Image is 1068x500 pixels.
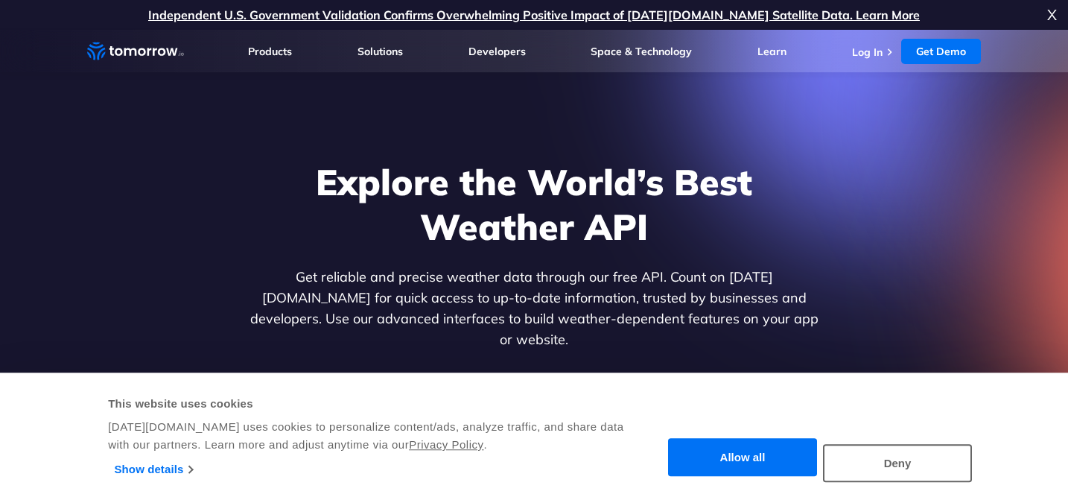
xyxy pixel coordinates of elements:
[357,45,403,58] a: Solutions
[409,438,483,451] a: Privacy Policy
[247,159,821,249] h1: Explore the World’s Best Weather API
[757,45,786,58] a: Learn
[591,45,692,58] a: Space & Technology
[148,7,920,22] a: Independent U.S. Government Validation Confirms Overwhelming Positive Impact of [DATE][DOMAIN_NAM...
[108,395,642,413] div: This website uses cookies
[901,39,981,64] a: Get Demo
[248,45,292,58] a: Products
[823,444,972,482] button: Deny
[247,267,821,350] p: Get reliable and precise weather data through our free API. Count on [DATE][DOMAIN_NAME] for quic...
[115,458,193,481] a: Show details
[852,45,883,59] a: Log In
[108,418,642,454] div: [DATE][DOMAIN_NAME] uses cookies to personalize content/ads, analyze traffic, and share data with...
[87,40,184,63] a: Home link
[468,45,526,58] a: Developers
[668,439,817,477] button: Allow all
